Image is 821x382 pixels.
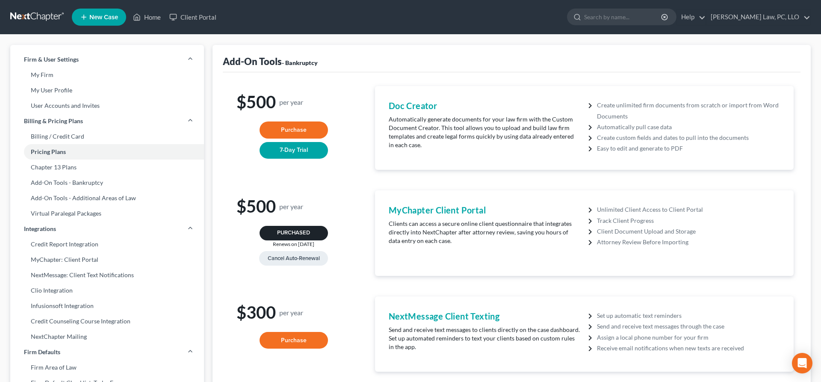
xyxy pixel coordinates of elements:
span: Integrations [24,225,56,233]
p: Send and receive text messages to clients directly on the case dashboard. Set up automated remind... [389,326,580,351]
button: Purchase [260,332,328,349]
li: Assign a local phone number for your firm [597,332,780,343]
li: Create custom fields and dates to pull into the documents [597,132,780,143]
li: Easy to edit and generate to PDF [597,143,780,154]
div: Renews on [DATE] [236,240,351,248]
a: Infusionsoft Integration [10,298,204,314]
h4: NextMessage Client Texting [389,310,580,322]
a: Integrations [10,221,204,237]
small: per year [279,98,303,106]
button: 7-Day Trial [260,142,328,159]
a: NextChapter Mailing [10,329,204,344]
a: Virtual Paralegal Packages [10,206,204,221]
a: Client Portal [165,9,221,25]
a: Firm Area of Law [10,360,204,375]
li: Unlimited Client Access to Client Portal [597,204,780,215]
span: Firm & User Settings [24,55,79,64]
span: - Bankruptcy [282,59,318,66]
a: User Accounts and Invites [10,98,204,113]
a: Billing & Pricing Plans [10,113,204,129]
a: Credit Report Integration [10,237,204,252]
div: Add-On Tools [223,55,318,68]
a: Firm & User Settings [10,52,204,67]
a: Add-On Tools - Additional Areas of Law [10,190,204,206]
a: Clio Integration [10,283,204,298]
li: Receive email notifications when new texts are received [597,343,780,353]
li: Send and receive text messages through the case [597,321,780,332]
button: Cancel Auto-Renewal [259,251,328,266]
a: My Firm [10,67,204,83]
li: Track Client Progress [597,215,780,226]
small: per year [279,203,303,210]
a: Firm Defaults [10,344,204,360]
h4: MyChapter Client Portal [389,204,580,216]
a: Pricing Plans [10,144,204,160]
button: Purchase [260,121,328,139]
li: Client Document Upload and Storage [597,226,780,237]
h1: $500 [236,197,351,216]
a: Help [677,9,706,25]
div: Open Intercom Messenger [792,353,812,373]
input: Search by name... [584,9,662,25]
p: Automatically generate documents for your law firm with the Custom Document Creator. This tool al... [389,115,580,149]
h1: $500 [236,93,351,111]
a: MyChapter: Client Portal [10,252,204,267]
a: Home [129,9,165,25]
li: Set up automatic text reminders [597,310,780,321]
li: Attorney Review Before Importing [597,237,780,247]
li: Create unlimited firm documents from scratch or import from Word Documents [597,100,780,121]
small: per year [279,309,303,316]
a: Billing / Credit Card [10,129,204,144]
a: Credit Counseling Course Integration [10,314,204,329]
span: Firm Defaults [24,348,60,356]
h4: Doc Creator [389,100,580,112]
p: Clients can access a secure online client questionnaire that integrates directly into NextChapter... [389,219,580,245]
a: NextMessage: Client Text Notifications [10,267,204,283]
li: Automatically pull case data [597,121,780,132]
span: New Case [89,14,118,21]
h1: $300 [236,303,351,322]
a: My User Profile [10,83,204,98]
a: [PERSON_NAME] Law, PC, LLO [706,9,810,25]
button: Purchased [260,226,328,240]
a: Chapter 13 Plans [10,160,204,175]
span: Billing & Pricing Plans [24,117,83,125]
a: Add-On Tools - Bankruptcy [10,175,204,190]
